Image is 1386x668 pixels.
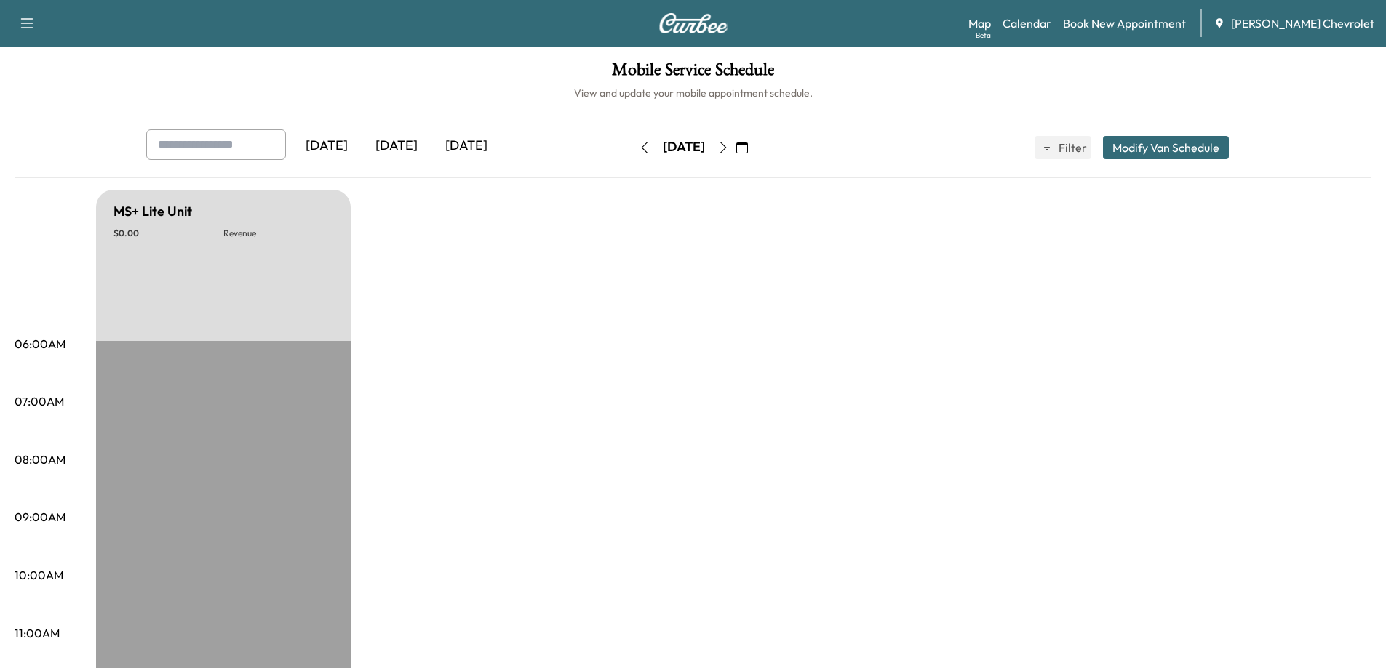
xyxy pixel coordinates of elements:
div: [DATE] [362,129,431,163]
div: [DATE] [663,138,705,156]
a: Book New Appointment [1063,15,1186,32]
span: [PERSON_NAME] Chevrolet [1231,15,1374,32]
button: Filter [1035,136,1091,159]
h6: View and update your mobile appointment schedule. [15,86,1371,100]
h1: Mobile Service Schedule [15,61,1371,86]
p: 06:00AM [15,335,65,353]
p: $ 0.00 [113,228,223,239]
div: [DATE] [431,129,501,163]
span: Filter [1059,139,1085,156]
p: 10:00AM [15,566,63,584]
p: 11:00AM [15,624,60,642]
h5: MS+ Lite Unit [113,201,192,222]
div: [DATE] [292,129,362,163]
img: Curbee Logo [658,13,728,33]
div: Beta [976,30,991,41]
p: Revenue [223,228,333,239]
p: 07:00AM [15,393,64,410]
a: Calendar [1003,15,1051,32]
a: MapBeta [968,15,991,32]
p: 09:00AM [15,508,65,526]
p: 08:00AM [15,451,65,468]
button: Modify Van Schedule [1103,136,1229,159]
